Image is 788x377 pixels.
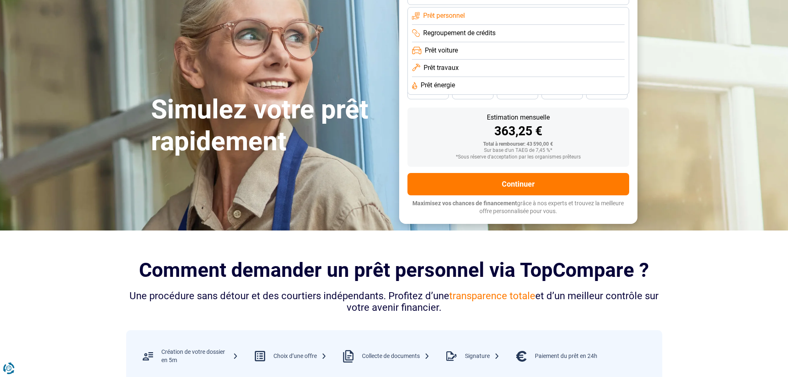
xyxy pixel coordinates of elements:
[553,91,571,96] span: 30 mois
[126,259,662,281] h2: Comment demander un prêt personnel via TopCompare ?
[508,91,527,96] span: 36 mois
[414,142,623,147] div: Total à rembourser: 43 590,00 €
[423,29,496,38] span: Regroupement de crédits
[407,173,629,195] button: Continuer
[598,91,616,96] span: 24 mois
[419,91,437,96] span: 48 mois
[161,348,238,364] div: Création de votre dossier en 5m
[425,46,458,55] span: Prêt voiture
[449,290,535,302] span: transparence totale
[464,91,482,96] span: 42 mois
[126,290,662,314] div: Une procédure sans détour et des courtiers indépendants. Profitez d’une et d’un meilleur contrôle...
[414,114,623,121] div: Estimation mensuelle
[421,81,455,90] span: Prêt énergie
[407,199,629,216] p: grâce à nos experts et trouvez la meilleure offre personnalisée pour vous.
[414,125,623,137] div: 363,25 €
[362,352,430,360] div: Collecte de documents
[273,352,327,360] div: Choix d’une offre
[423,11,465,20] span: Prêt personnel
[424,63,459,72] span: Prêt travaux
[151,94,389,158] h1: Simulez votre prêt rapidement
[414,148,623,154] div: Sur base d'un TAEG de 7,45 %*
[412,200,517,207] span: Maximisez vos chances de financement
[465,352,500,360] div: Signature
[535,352,597,360] div: Paiement du prêt en 24h
[414,154,623,160] div: *Sous réserve d'acceptation par les organismes prêteurs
